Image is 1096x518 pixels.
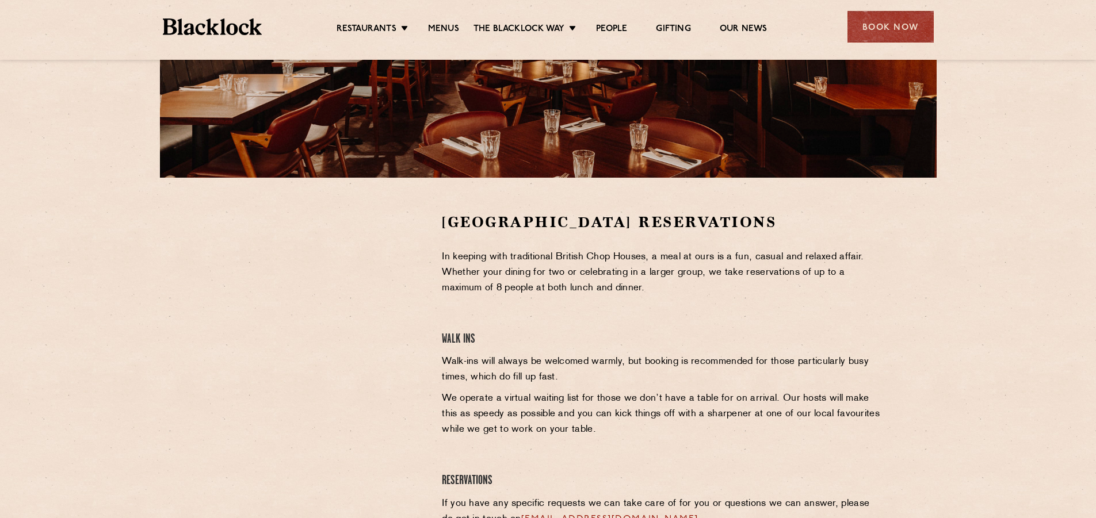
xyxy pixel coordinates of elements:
p: Walk-ins will always be welcomed warmly, but booking is recommended for those particularly busy t... [442,354,883,385]
h4: Reservations [442,473,883,489]
h2: [GEOGRAPHIC_DATA] Reservations [442,212,883,232]
a: The Blacklock Way [473,24,564,36]
a: Restaurants [337,24,396,36]
p: In keeping with traditional British Chop Houses, a meal at ours is a fun, casual and relaxed affa... [442,250,883,296]
img: BL_Textured_Logo-footer-cropped.svg [163,18,262,35]
a: Gifting [656,24,690,36]
p: We operate a virtual waiting list for those we don’t have a table for on arrival. Our hosts will ... [442,391,883,438]
a: Our News [720,24,767,36]
div: Book Now [847,11,934,43]
a: People [596,24,627,36]
h4: Walk Ins [442,332,883,347]
a: Menus [428,24,459,36]
iframe: OpenTable make booking widget [254,212,383,385]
